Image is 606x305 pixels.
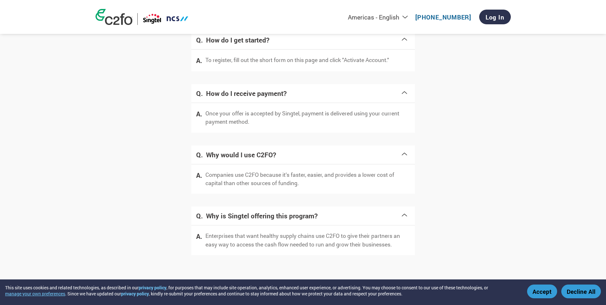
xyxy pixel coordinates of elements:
[206,35,401,44] h4: How do I get started?
[479,10,511,24] a: Log In
[121,291,149,297] a: privacy policy
[205,109,410,126] p: Once your offer is accepted by Singtel, payment is delivered using your current payment method.
[205,171,410,188] p: Companies use C2FO because it’s faster, easier, and provides a lower cost of capital than other s...
[561,285,601,298] button: Decline All
[139,285,166,291] a: privacy policy
[96,9,133,25] img: c2fo logo
[205,56,389,64] p: To register, fill out the short form on this page and click "Activate Account."
[205,232,410,249] p: Enterprises that want healthy supply chains use C2FO to give their partners an easy way to access...
[206,89,401,98] h4: How do I receive payment?
[206,211,401,220] h4: Why is Singtel offering this program?
[5,291,65,297] button: manage your own preferences
[206,150,401,159] h4: Why would I use C2FO?
[415,13,471,21] a: [PHONE_NUMBER]
[527,285,557,298] button: Accept
[5,285,518,297] div: This site uses cookies and related technologies, as described in our , for purposes that may incl...
[142,13,189,25] img: Singtel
